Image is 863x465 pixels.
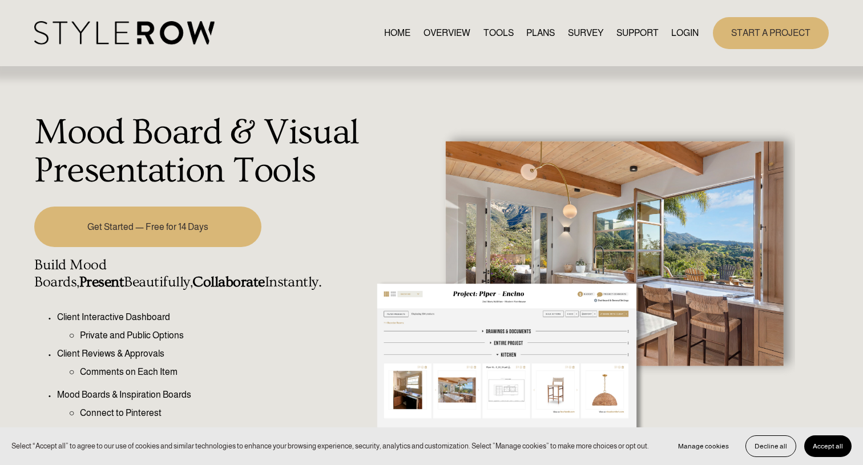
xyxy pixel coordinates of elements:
[671,25,699,41] a: LOGIN
[57,347,361,361] p: Client Reviews & Approvals
[57,424,361,438] p: Keep Your Team Aligned
[424,25,470,41] a: OVERVIEW
[80,406,361,420] p: Connect to Pinterest
[57,310,361,324] p: Client Interactive Dashboard
[11,440,649,451] p: Select “Accept all” to agree to our use of cookies and similar technologies to enhance your brows...
[192,274,264,290] strong: Collaborate
[713,17,829,48] a: START A PROJECT
[526,25,555,41] a: PLANS
[483,25,514,41] a: TOOLS
[79,274,124,290] strong: Present
[80,329,361,342] p: Private and Public Options
[384,25,410,41] a: HOME
[616,26,659,40] span: SUPPORT
[616,25,659,41] a: folder dropdown
[34,207,261,247] a: Get Started — Free for 14 Days
[745,435,796,457] button: Decline all
[670,435,737,457] button: Manage cookies
[57,388,361,402] p: Mood Boards & Inspiration Boards
[34,114,361,191] h1: Mood Board & Visual Presentation Tools
[813,442,843,450] span: Accept all
[678,442,729,450] span: Manage cookies
[34,257,361,291] h4: Build Mood Boards, Beautifully, Instantly.
[755,442,787,450] span: Decline all
[804,435,852,457] button: Accept all
[568,25,603,41] a: SURVEY
[34,21,214,45] img: StyleRow
[80,365,361,379] p: Comments on Each Item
